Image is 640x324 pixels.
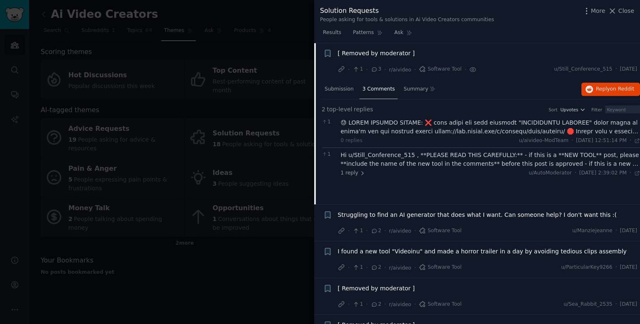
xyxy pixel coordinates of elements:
span: · [615,264,617,271]
span: · [348,263,350,272]
span: u/ParticularKey9266 [561,264,612,271]
span: on Reddit [610,86,634,92]
span: 1 reply [341,169,366,177]
span: Submission [325,86,354,93]
span: Software Tool [419,66,462,73]
span: u/Sea_Rabbit_2535 [564,301,613,308]
span: 1 [352,66,363,73]
span: top-level [327,105,352,114]
span: · [630,169,631,177]
span: · [348,300,350,309]
span: u/aivideo-ModTeam [519,137,569,143]
span: · [615,227,617,235]
span: 2 [371,264,381,271]
span: replies [354,105,373,114]
button: Close [608,7,634,15]
input: Keyword [605,106,640,114]
span: · [366,65,368,74]
span: · [348,226,350,235]
span: · [575,169,576,177]
span: r/aivideo [389,302,411,307]
span: 1 [352,301,363,308]
span: · [348,65,350,74]
span: · [630,137,631,145]
span: u/AutoModerator [529,170,572,176]
span: Patterns [353,29,374,37]
button: More [582,7,606,15]
span: 2 [322,105,325,114]
span: [DATE] [620,301,637,308]
span: · [571,137,573,145]
a: Struggling to find an AI generator that does what I want. Can someone help? I don't want this :( [338,211,617,219]
span: Reply [596,86,634,93]
a: Patterns [350,26,385,43]
span: u/Still_Conference_515 [554,66,612,73]
span: More [591,7,606,15]
span: Software Tool [419,301,462,308]
span: 3 Comments [362,86,395,93]
span: r/aivideo [389,67,411,73]
span: 1 [322,151,336,158]
div: Sort [549,107,558,113]
span: Software Tool [419,227,462,235]
span: 1 [322,118,336,126]
span: · [465,65,466,74]
span: r/aivideo [389,265,411,271]
span: [DATE] 12:51:14 PM [576,137,627,145]
span: · [615,301,617,308]
span: 1 [352,264,363,271]
span: Software Tool [419,264,462,271]
span: [DATE] [620,66,637,73]
button: Replyon Reddit [581,83,640,96]
span: · [366,263,368,272]
span: 3 [371,66,381,73]
a: Ask [391,26,415,43]
div: Filter [591,107,602,113]
span: [DATE] [620,264,637,271]
span: 1 [352,227,363,235]
span: · [384,263,386,272]
span: · [384,300,386,309]
span: Ask [394,29,404,37]
span: [DATE] [620,227,637,235]
span: · [414,300,416,309]
span: u/Manziejeanne [572,227,613,235]
span: Upvotes [560,107,578,113]
span: 2 [371,227,381,235]
span: 2 [371,301,381,308]
span: · [414,263,416,272]
span: · [384,65,386,74]
span: · [366,226,368,235]
span: · [615,66,617,73]
span: [DATE] 2:39:02 PM [579,169,627,177]
span: · [414,226,416,235]
button: Upvotes [560,107,586,113]
span: · [414,65,416,74]
span: r/aivideo [389,228,411,234]
div: People asking for tools & solutions in Ai Video Creators communities [320,16,494,24]
span: Close [618,7,634,15]
span: Summary [404,86,428,93]
a: [ Removed by moderator ] [338,284,415,293]
span: · [366,300,368,309]
span: · [384,226,386,235]
span: Results [323,29,341,37]
div: Solution Requests [320,6,494,16]
a: [ Removed by moderator ] [338,49,415,58]
a: I found a new tool "Videoinu" and made a horror trailer in a day by avoiding tedious clips assembly [338,247,627,256]
a: Results [320,26,344,43]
